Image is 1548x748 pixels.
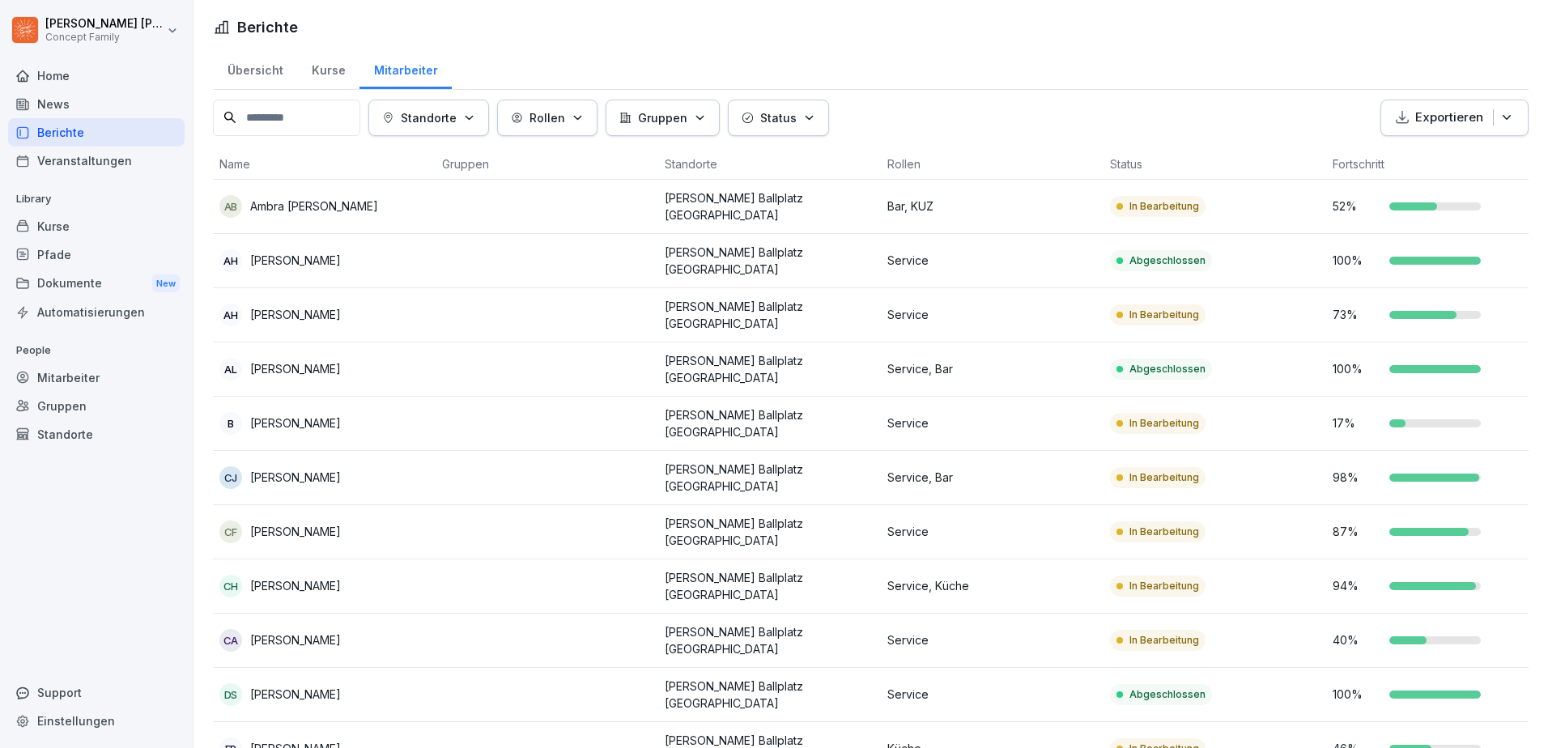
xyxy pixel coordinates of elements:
[219,683,242,706] div: DS
[1333,631,1381,648] p: 40 %
[8,147,185,175] a: Veranstaltungen
[665,298,874,332] p: [PERSON_NAME] Ballplatz [GEOGRAPHIC_DATA]
[887,631,1097,648] p: Service
[665,623,874,657] p: [PERSON_NAME] Ballplatz [GEOGRAPHIC_DATA]
[8,118,185,147] a: Berichte
[250,631,341,648] p: [PERSON_NAME]
[887,469,1097,486] p: Service, Bar
[881,149,1104,180] th: Rollen
[250,414,341,431] p: [PERSON_NAME]
[1129,199,1199,214] p: In Bearbeitung
[250,523,341,540] p: [PERSON_NAME]
[1333,577,1381,594] p: 94 %
[219,629,242,652] div: CA
[1129,633,1199,648] p: In Bearbeitung
[1333,469,1381,486] p: 98 %
[219,304,242,326] div: AH
[728,100,829,136] button: Status
[219,195,242,218] div: AB
[250,577,341,594] p: [PERSON_NAME]
[1129,308,1199,322] p: In Bearbeitung
[665,189,874,223] p: [PERSON_NAME] Ballplatz [GEOGRAPHIC_DATA]
[1129,362,1206,376] p: Abgeschlossen
[250,252,341,269] p: [PERSON_NAME]
[760,109,797,126] p: Status
[606,100,720,136] button: Gruppen
[8,212,185,240] a: Kurse
[8,420,185,448] a: Standorte
[297,48,359,89] a: Kurse
[213,48,297,89] a: Übersicht
[219,358,242,380] div: AL
[1333,686,1381,703] p: 100 %
[1129,687,1206,702] p: Abgeschlossen
[219,466,242,489] div: CJ
[219,412,242,435] div: B
[638,109,687,126] p: Gruppen
[665,515,874,549] p: [PERSON_NAME] Ballplatz [GEOGRAPHIC_DATA]
[436,149,658,180] th: Gruppen
[250,469,341,486] p: [PERSON_NAME]
[1104,149,1326,180] th: Status
[665,461,874,495] p: [PERSON_NAME] Ballplatz [GEOGRAPHIC_DATA]
[8,363,185,392] a: Mitarbeiter
[8,240,185,269] a: Pfade
[8,392,185,420] a: Gruppen
[1129,579,1199,593] p: In Bearbeitung
[1333,360,1381,377] p: 100 %
[887,360,1097,377] p: Service, Bar
[152,274,180,293] div: New
[8,707,185,735] div: Einstellungen
[887,523,1097,540] p: Service
[8,269,185,299] div: Dokumente
[8,90,185,118] a: News
[1333,306,1381,323] p: 73 %
[1129,416,1199,431] p: In Bearbeitung
[529,109,565,126] p: Rollen
[8,338,185,363] p: People
[1333,414,1381,431] p: 17 %
[665,406,874,440] p: [PERSON_NAME] Ballplatz [GEOGRAPHIC_DATA]
[1129,470,1199,485] p: In Bearbeitung
[887,252,1097,269] p: Service
[665,244,874,278] p: [PERSON_NAME] Ballplatz [GEOGRAPHIC_DATA]
[665,569,874,603] p: [PERSON_NAME] Ballplatz [GEOGRAPHIC_DATA]
[219,575,242,597] div: CH
[219,521,242,543] div: CF
[8,186,185,212] p: Library
[213,149,436,180] th: Name
[8,62,185,90] a: Home
[401,109,457,126] p: Standorte
[45,17,164,31] p: [PERSON_NAME] [PERSON_NAME]
[8,678,185,707] div: Support
[887,577,1097,594] p: Service, Küche
[887,414,1097,431] p: Service
[250,198,378,215] p: Ambra [PERSON_NAME]
[1129,253,1206,268] p: Abgeschlossen
[219,249,242,272] div: AH
[250,360,341,377] p: [PERSON_NAME]
[1415,108,1483,127] p: Exportieren
[45,32,164,43] p: Concept Family
[887,686,1097,703] p: Service
[368,100,489,136] button: Standorte
[665,352,874,386] p: [PERSON_NAME] Ballplatz [GEOGRAPHIC_DATA]
[359,48,452,89] a: Mitarbeiter
[1333,252,1381,269] p: 100 %
[1129,525,1199,539] p: In Bearbeitung
[237,16,298,38] h1: Berichte
[1333,198,1381,215] p: 52 %
[1333,523,1381,540] p: 87 %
